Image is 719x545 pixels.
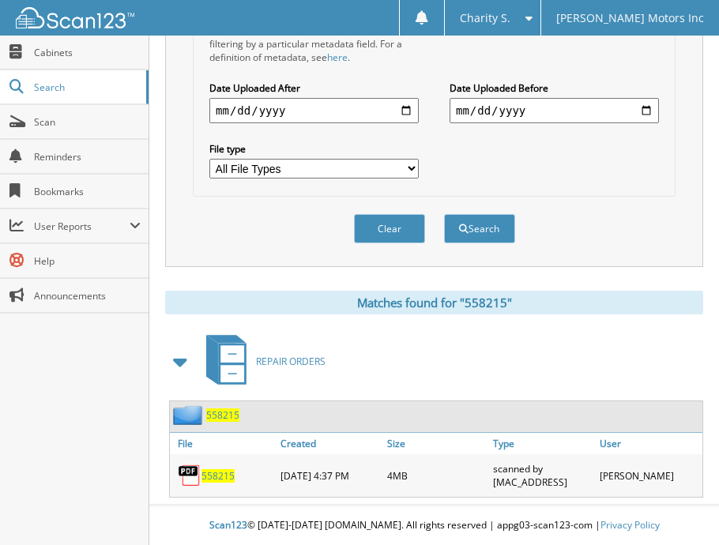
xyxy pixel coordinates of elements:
img: PDF.png [178,464,201,487]
span: Reminders [34,150,141,163]
span: Charity S. [460,13,510,23]
a: Type [489,433,596,454]
span: [PERSON_NAME] Motors Inc [556,13,704,23]
span: Help [34,254,141,268]
span: User Reports [34,220,130,233]
span: Bookmarks [34,185,141,198]
a: File [170,433,277,454]
div: All metadata fields are searched by default. Select a cabinet with metadata to enable filtering b... [209,10,419,64]
span: Search [34,81,138,94]
img: scan123-logo-white.svg [16,7,134,28]
a: 558215 [201,469,235,483]
label: Date Uploaded Before [450,81,659,95]
a: User [596,433,702,454]
span: Scan123 [209,518,247,532]
span: Scan [34,115,141,129]
div: [PERSON_NAME] [596,458,702,493]
a: Privacy Policy [600,518,660,532]
a: Created [277,433,383,454]
iframe: Chat Widget [640,469,719,545]
div: © [DATE]-[DATE] [DOMAIN_NAME]. All rights reserved | appg03-scan123-com | [149,506,719,545]
div: Matches found for "558215" [165,291,703,314]
a: 558215 [206,408,239,422]
img: folder2.png [173,405,206,425]
span: Announcements [34,289,141,303]
div: 4MB [383,458,490,493]
input: end [450,98,659,123]
input: start [209,98,419,123]
button: Clear [354,214,425,243]
label: Date Uploaded After [209,81,419,95]
span: Cabinets [34,46,141,59]
label: File type [209,142,419,156]
span: REPAIR ORDERS [256,355,326,368]
div: scanned by [MAC_ADDRESS] [489,458,596,493]
a: REPAIR ORDERS [197,330,326,393]
div: [DATE] 4:37 PM [277,458,383,493]
button: Search [444,214,515,243]
a: Size [383,433,490,454]
a: here [327,51,348,64]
